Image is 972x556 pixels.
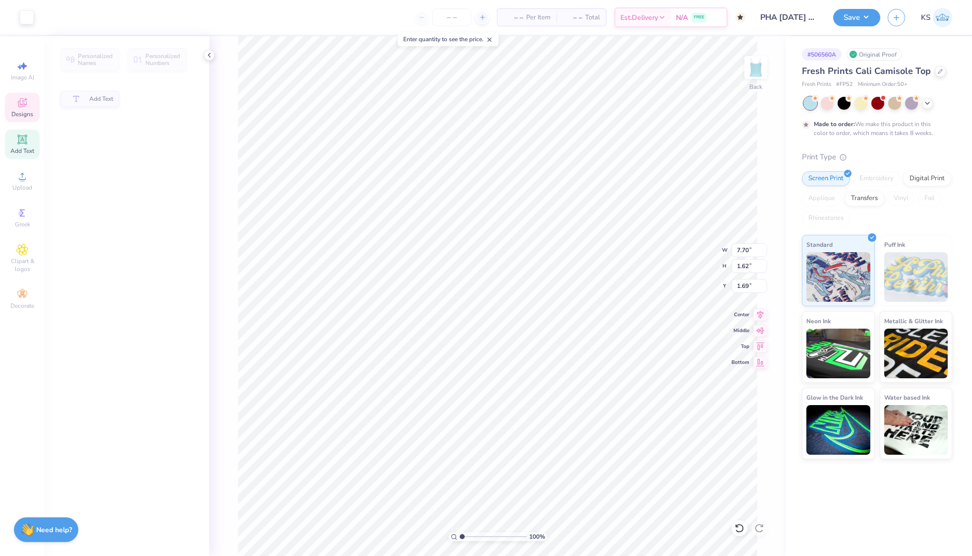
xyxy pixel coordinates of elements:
a: KS [921,8,952,27]
div: Enter quantity to see the price. [398,32,498,46]
span: Upload [12,184,32,192]
img: Kelly Sherak [933,8,952,27]
div: We make this product in this color to order, which means it takes 8 weeks. [814,120,936,138]
div: Digital Print [903,171,951,186]
span: Est. Delivery [620,12,658,23]
span: Add Text [89,95,113,102]
input: Untitled Design [753,7,826,27]
span: Total [585,12,600,23]
img: Water based Ink [884,405,948,455]
div: Back [749,82,762,91]
strong: Need help? [36,525,72,535]
strong: Made to order: [814,120,855,128]
span: Fresh Prints Cali Camisole Top [802,65,931,77]
div: Embroidery [853,171,900,186]
span: Metallic & Glitter Ink [884,316,943,326]
span: Water based Ink [884,392,930,403]
span: 100 % [529,532,545,541]
span: Minimum Order: 50 + [858,80,908,89]
input: – – [432,8,471,26]
span: Image AI [11,73,34,81]
div: Screen Print [802,171,850,186]
span: Personalized Numbers [145,53,181,67]
span: – – [503,12,523,23]
div: Print Type [802,151,952,163]
button: Save [833,9,880,26]
span: Puff Ink [884,239,905,250]
span: KS [921,12,930,23]
img: Metallic & Glitter Ink [884,329,948,378]
span: Per Item [526,12,550,23]
div: Rhinestones [802,211,850,226]
div: Transfers [845,191,884,206]
div: Foil [918,191,941,206]
img: Puff Ink [884,252,948,302]
img: Standard [806,252,870,302]
span: FREE [694,14,704,21]
img: Back [746,58,766,77]
span: Glow in the Dark Ink [806,392,863,403]
span: Personalized Names [78,53,113,67]
span: Decorate [10,302,34,310]
div: # 506560A [802,48,842,61]
span: Standard [806,239,833,250]
img: Glow in the Dark Ink [806,405,870,455]
span: Top [731,343,749,350]
div: Vinyl [887,191,915,206]
img: Neon Ink [806,329,870,378]
span: Greek [15,220,30,228]
div: Applique [802,191,842,206]
span: Add Text [10,147,34,155]
span: – – [562,12,582,23]
span: # FP52 [836,80,853,89]
span: Bottom [731,359,749,366]
span: N/A [676,12,688,23]
span: Designs [11,110,33,118]
span: Middle [731,327,749,334]
span: Fresh Prints [802,80,831,89]
span: Center [731,311,749,318]
span: Neon Ink [806,316,831,326]
span: Clipart & logos [5,257,40,273]
div: Original Proof [847,48,902,61]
